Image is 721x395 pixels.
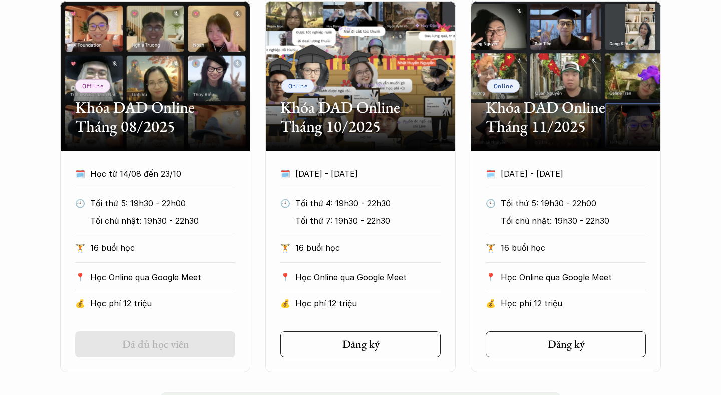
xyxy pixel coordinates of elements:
p: Học Online qua Google Meet [90,270,235,285]
p: Online [288,82,308,89]
p: 📍 [486,272,496,282]
p: 💰 [486,296,496,311]
p: Tối chủ nhật: 19h30 - 22h30 [501,213,640,228]
p: [DATE] - [DATE] [501,166,646,181]
p: Tối thứ 7: 19h30 - 22h30 [295,213,435,228]
p: 🗓️ [75,166,85,181]
p: 🗓️ [486,166,496,181]
p: 💰 [280,296,290,311]
p: 📍 [75,272,85,282]
h5: Đã đủ học viên [122,338,189,351]
p: 16 buổi học [501,240,646,255]
p: Tối thứ 5: 19h30 - 22h00 [90,195,230,211]
p: Học phí 12 triệu [90,296,235,311]
p: 🏋️ [280,240,290,255]
p: 🕙 [486,195,496,211]
h5: Đăng ký [548,338,585,351]
p: 🗓️ [280,166,290,181]
p: Tối thứ 4: 19h30 - 22h30 [295,195,435,211]
a: Đăng ký [486,331,646,357]
p: Học phí 12 triệu [295,296,441,311]
p: [DATE] - [DATE] [295,166,441,181]
p: Học Online qua Google Meet [295,270,441,285]
p: 💰 [75,296,85,311]
p: 16 buổi học [90,240,235,255]
p: 16 buổi học [295,240,441,255]
p: Tối thứ 5: 19h30 - 22h00 [501,195,640,211]
p: Học Online qua Google Meet [501,270,646,285]
h2: Khóa DAD Online Tháng 08/2025 [75,98,235,136]
h2: Khóa DAD Online Tháng 10/2025 [280,98,441,136]
p: Học từ 14/08 đến 23/10 [90,166,235,181]
p: 🕙 [280,195,290,211]
h2: Khóa DAD Online Tháng 11/2025 [486,98,646,136]
p: 📍 [280,272,290,282]
p: Online [494,82,513,89]
p: Offline [82,82,103,89]
a: Đăng ký [280,331,441,357]
p: Học phí 12 triệu [501,296,646,311]
h5: Đăng ký [342,338,380,351]
p: 🏋️ [486,240,496,255]
p: Tối chủ nhật: 19h30 - 22h30 [90,213,230,228]
p: 🏋️ [75,240,85,255]
p: 🕙 [75,195,85,211]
